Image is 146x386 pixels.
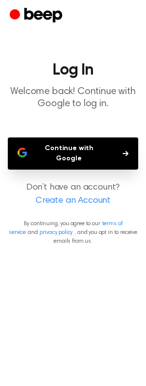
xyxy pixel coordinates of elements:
p: By continuing, you agree to our and , and you opt in to receive emails from us. [8,219,138,246]
button: Continue with Google [8,137,138,170]
a: Beep [10,6,65,25]
a: Create an Account [10,194,136,208]
h1: Log In [8,62,138,78]
a: privacy policy [39,230,73,235]
p: Welcome back! Continue with Google to log in. [8,86,138,110]
p: Don’t have an account? [8,181,138,208]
